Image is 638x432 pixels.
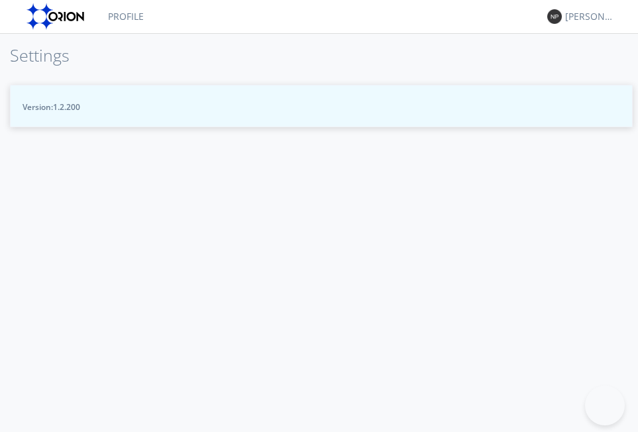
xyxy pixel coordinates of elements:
[565,10,615,23] div: [PERSON_NAME] *
[23,101,620,113] span: Version: 1.2.200
[10,85,633,128] button: Version:1.2.200
[585,386,625,425] iframe: Toggle Customer Support
[547,9,562,24] img: 373638.png
[27,3,88,30] img: orion-labs-logo.svg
